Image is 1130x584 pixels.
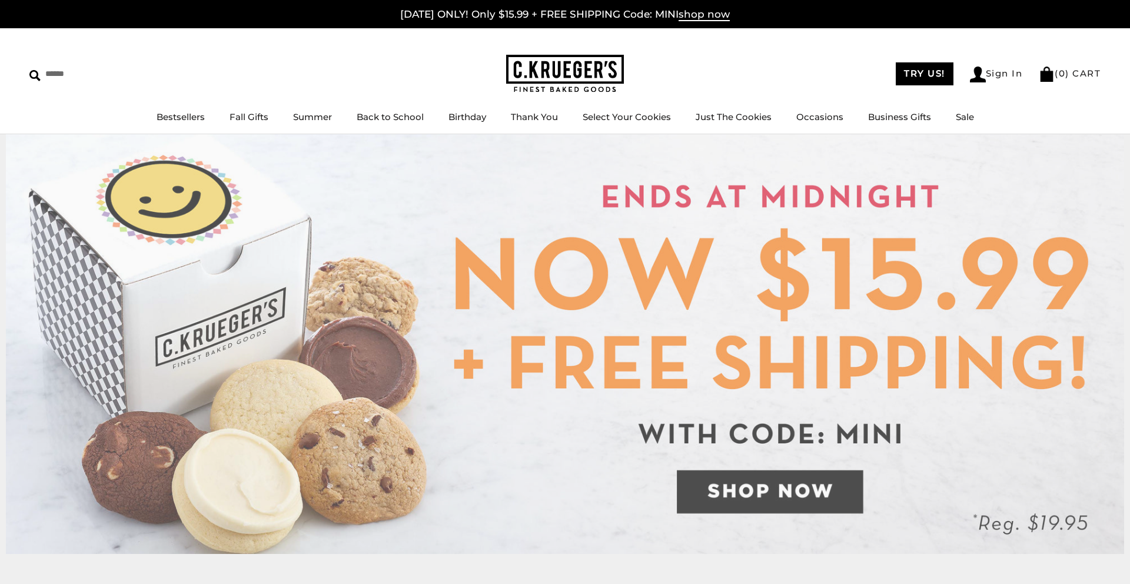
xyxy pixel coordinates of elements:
a: Thank You [511,111,558,122]
img: Account [970,67,986,82]
a: Summer [293,111,332,122]
a: Business Gifts [868,111,931,122]
a: Back to School [357,111,424,122]
a: [DATE] ONLY! Only $15.99 + FREE SHIPPING Code: MINIshop now [400,8,730,21]
span: shop now [679,8,730,21]
a: Sign In [970,67,1023,82]
a: Just The Cookies [696,111,772,122]
img: C.Krueger's Special Offer [6,134,1124,554]
a: TRY US! [896,62,953,85]
span: 0 [1059,68,1066,79]
a: Sale [956,111,974,122]
input: Search [29,65,169,83]
img: Bag [1039,67,1055,82]
a: Occasions [796,111,843,122]
img: C.KRUEGER'S [506,55,624,93]
a: Select Your Cookies [583,111,671,122]
a: (0) CART [1039,68,1101,79]
a: Birthday [448,111,486,122]
a: Bestsellers [157,111,205,122]
a: Fall Gifts [230,111,268,122]
img: Search [29,70,41,81]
